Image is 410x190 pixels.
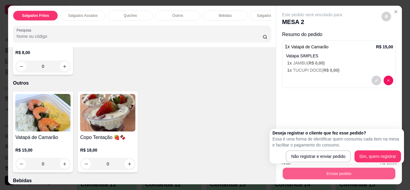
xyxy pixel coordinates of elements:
[15,94,71,131] img: product-image
[372,76,381,85] button: decrease-product-quantity
[68,13,98,18] p: Salgados Assados
[381,12,391,21] button: decrease-product-quantity
[286,53,393,59] p: Vatapa SIMPLES
[323,68,339,73] span: R$ 0,00 )
[80,147,135,153] p: R$ 18,00
[282,168,395,179] button: Enviar pedido
[60,62,69,71] button: increase-product-quantity
[287,68,293,73] span: 1 x
[287,60,393,66] p: JAMBU (
[22,13,49,18] p: Salgados Fritos
[287,67,393,73] p: TUCUPI DOCE (
[309,61,325,65] span: R$ 0,00 )
[172,13,183,18] p: Outros
[376,44,393,50] p: R$ 15,00
[257,13,288,18] p: Salgados em Cento
[391,7,401,17] button: Close
[15,134,71,141] h4: Vatapá de Camarão
[80,134,135,141] h4: Copo Tentação 🍓🍫
[219,13,232,18] p: Bebidas
[384,76,393,85] button: decrease-product-quantity
[273,136,401,148] p: Essa é uma forma de identificar quem consumiu cada item na mesa e facilitar o pagamento do consumo.
[273,130,401,136] h2: Deseja registrar o cliente que fez esse pedido?
[285,43,329,50] p: 1 x
[124,13,137,18] p: Quiches
[291,44,328,49] span: Vatapá de Camarão
[125,159,134,169] button: increase-product-quantity
[287,61,293,65] span: 1 x
[354,150,401,162] button: Sim, quero registrar
[15,50,71,56] p: R$ 8,00
[17,28,33,33] label: Pesquisa
[282,31,396,38] p: Resumo do pedido
[15,147,71,153] p: R$ 15,00
[282,18,342,26] p: MESA 2
[17,62,26,71] button: decrease-product-quantity
[80,94,135,131] img: product-image
[17,33,263,39] input: Pesquisa
[13,177,271,184] p: Bebidas
[81,159,91,169] button: decrease-product-quantity
[286,150,351,162] button: Não registrar e enviar pedido
[13,80,271,87] p: Outros
[282,12,342,18] p: Este pedido será vinculado para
